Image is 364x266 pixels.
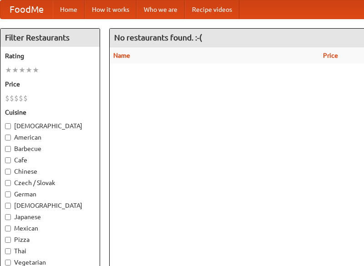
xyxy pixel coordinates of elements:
a: Price [323,52,338,59]
li: $ [10,93,14,103]
input: Czech / Slovak [5,180,11,186]
li: $ [23,93,28,103]
h5: Rating [5,51,95,60]
label: [DEMOGRAPHIC_DATA] [5,201,95,210]
label: Mexican [5,224,95,233]
input: American [5,135,11,141]
input: German [5,191,11,197]
a: Who we are [136,0,185,19]
input: Thai [5,248,11,254]
li: $ [14,93,19,103]
h5: Cuisine [5,108,95,117]
label: German [5,190,95,199]
input: Vegetarian [5,260,11,266]
label: [DEMOGRAPHIC_DATA] [5,121,95,130]
h4: Filter Restaurants [0,29,100,47]
li: ★ [12,65,19,75]
li: $ [5,93,10,103]
a: How it works [85,0,136,19]
label: Czech / Slovak [5,178,95,187]
input: Pizza [5,237,11,243]
label: Chinese [5,167,95,176]
a: Name [113,52,130,59]
input: Mexican [5,226,11,231]
ng-pluralize: No restaurants found. :-( [114,33,202,42]
a: FoodMe [0,0,53,19]
h5: Price [5,80,95,89]
label: Pizza [5,235,95,244]
input: Chinese [5,169,11,175]
li: ★ [5,65,12,75]
label: Japanese [5,212,95,221]
a: Home [53,0,85,19]
li: ★ [32,65,39,75]
li: ★ [19,65,25,75]
input: [DEMOGRAPHIC_DATA] [5,123,11,129]
input: Cafe [5,157,11,163]
li: ★ [25,65,32,75]
label: Thai [5,246,95,256]
input: [DEMOGRAPHIC_DATA] [5,203,11,209]
label: Cafe [5,156,95,165]
input: Barbecue [5,146,11,152]
a: Recipe videos [185,0,239,19]
label: American [5,133,95,142]
input: Japanese [5,214,11,220]
label: Barbecue [5,144,95,153]
li: $ [19,93,23,103]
